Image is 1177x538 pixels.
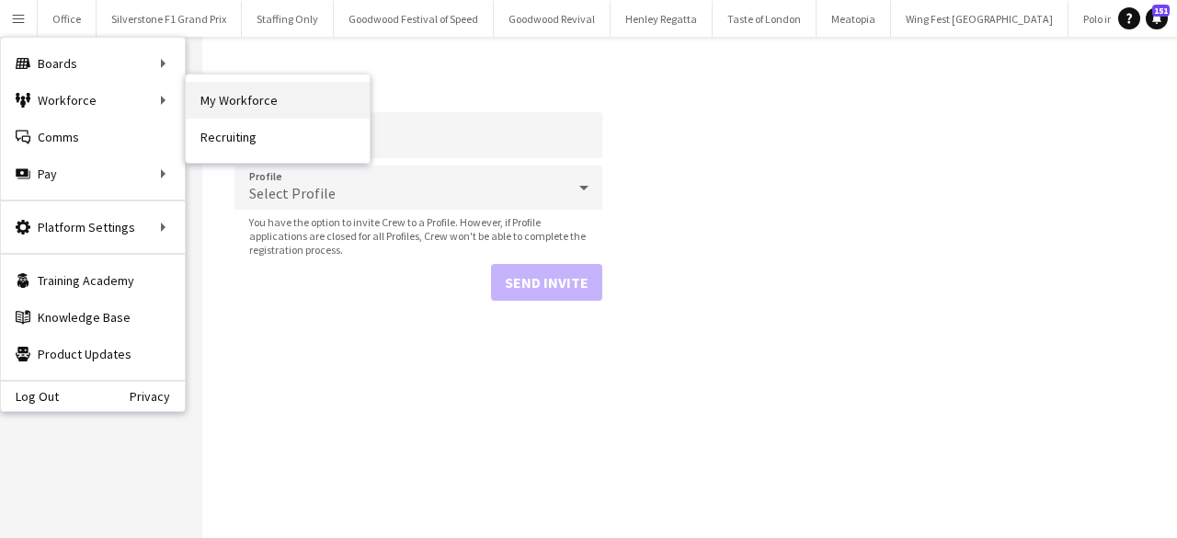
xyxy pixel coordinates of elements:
button: Silverstone F1 Grand Prix [97,1,242,37]
a: Recruiting [186,119,370,155]
a: Comms [1,119,185,155]
span: Select Profile [249,184,336,202]
div: Workforce [1,82,185,119]
div: Pay [1,155,185,192]
button: Office [38,1,97,37]
button: Goodwood Festival of Speed [334,1,494,37]
button: Wing Fest [GEOGRAPHIC_DATA] [891,1,1068,37]
a: Log Out [1,389,59,404]
button: Henley Regatta [611,1,713,37]
a: 151 [1146,7,1168,29]
button: Staffing Only [242,1,334,37]
button: Polo in the Park [1068,1,1169,37]
a: Product Updates [1,336,185,372]
button: Meatopia [817,1,891,37]
span: You have the option to invite Crew to a Profile. However, if Profile applications are closed for ... [234,215,602,257]
button: Goodwood Revival [494,1,611,37]
button: Taste of London [713,1,817,37]
h1: Invite contact [234,70,602,97]
a: Training Academy [1,262,185,299]
a: Privacy [130,389,185,404]
div: Platform Settings [1,209,185,246]
a: Knowledge Base [1,299,185,336]
div: Boards [1,45,185,82]
a: My Workforce [186,82,370,119]
span: 151 [1152,5,1170,17]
